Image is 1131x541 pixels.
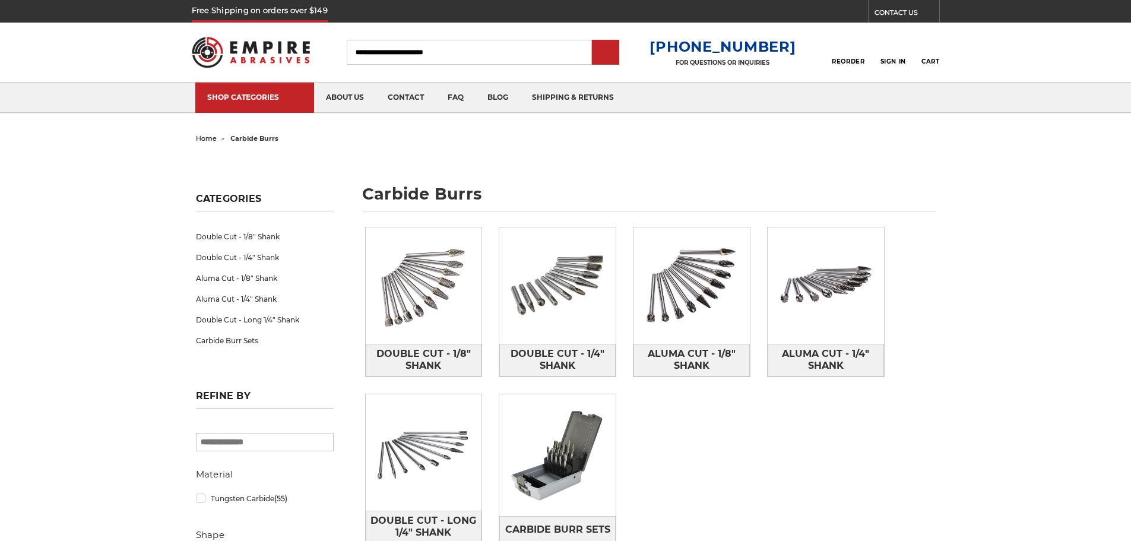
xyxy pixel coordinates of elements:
a: Reorder [832,39,864,65]
span: Cart [921,58,939,65]
a: Aluma Cut - 1/4" Shank [196,289,334,309]
a: SHOP CATEGORIES [195,83,314,113]
h1: carbide burrs [362,186,936,211]
input: Submit [594,41,617,65]
a: Aluma Cut - 1/8" Shank [196,268,334,289]
a: home [196,134,217,143]
h5: Refine by [196,390,334,409]
a: blog [476,83,520,113]
a: about us [314,83,376,113]
span: Sign In [880,58,906,65]
div: SHOP CATEGORIES [207,93,302,102]
img: Carbide Burr Sets [499,397,616,514]
a: Double Cut - Long 1/4" Shank [196,309,334,330]
span: Aluma Cut - 1/8" Shank [634,344,749,376]
span: Aluma Cut - 1/4" Shank [768,344,883,376]
span: carbide burrs [230,134,278,143]
a: Aluma Cut - 1/8" Shank [633,344,750,377]
a: contact [376,83,436,113]
span: Double Cut - 1/4" Shank [500,344,615,376]
img: Aluma Cut - 1/8" Shank [633,227,750,344]
a: Double Cut - 1/8" Shank [196,226,334,247]
img: Double Cut - Long 1/4" Shank [366,394,482,511]
span: Double Cut - 1/8" Shank [366,344,481,376]
h5: Material [196,467,334,482]
a: Cart [921,39,939,65]
a: Double Cut - 1/4" Shank [196,247,334,268]
p: FOR QUESTIONS OR INQUIRIES [650,59,796,67]
a: Carbide Burr Sets [196,330,334,351]
a: faq [436,83,476,113]
a: [PHONE_NUMBER] [650,38,796,55]
a: Double Cut - 1/4" Shank [499,344,616,377]
img: Aluma Cut - 1/4" Shank [768,227,884,344]
img: Double Cut - 1/8" Shank [366,227,482,344]
img: Double Cut - 1/4" Shank [499,227,616,344]
a: Aluma Cut - 1/4" Shank [768,344,884,377]
h5: Categories [196,193,334,211]
span: (55) [274,494,287,503]
a: Double Cut - 1/8" Shank [366,344,482,377]
span: Carbide Burr Sets [505,520,610,540]
a: shipping & returns [520,83,626,113]
span: Reorder [832,58,864,65]
img: Empire Abrasives [192,29,311,75]
a: Tungsten Carbide(55) [196,488,334,509]
a: CONTACT US [875,6,939,23]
